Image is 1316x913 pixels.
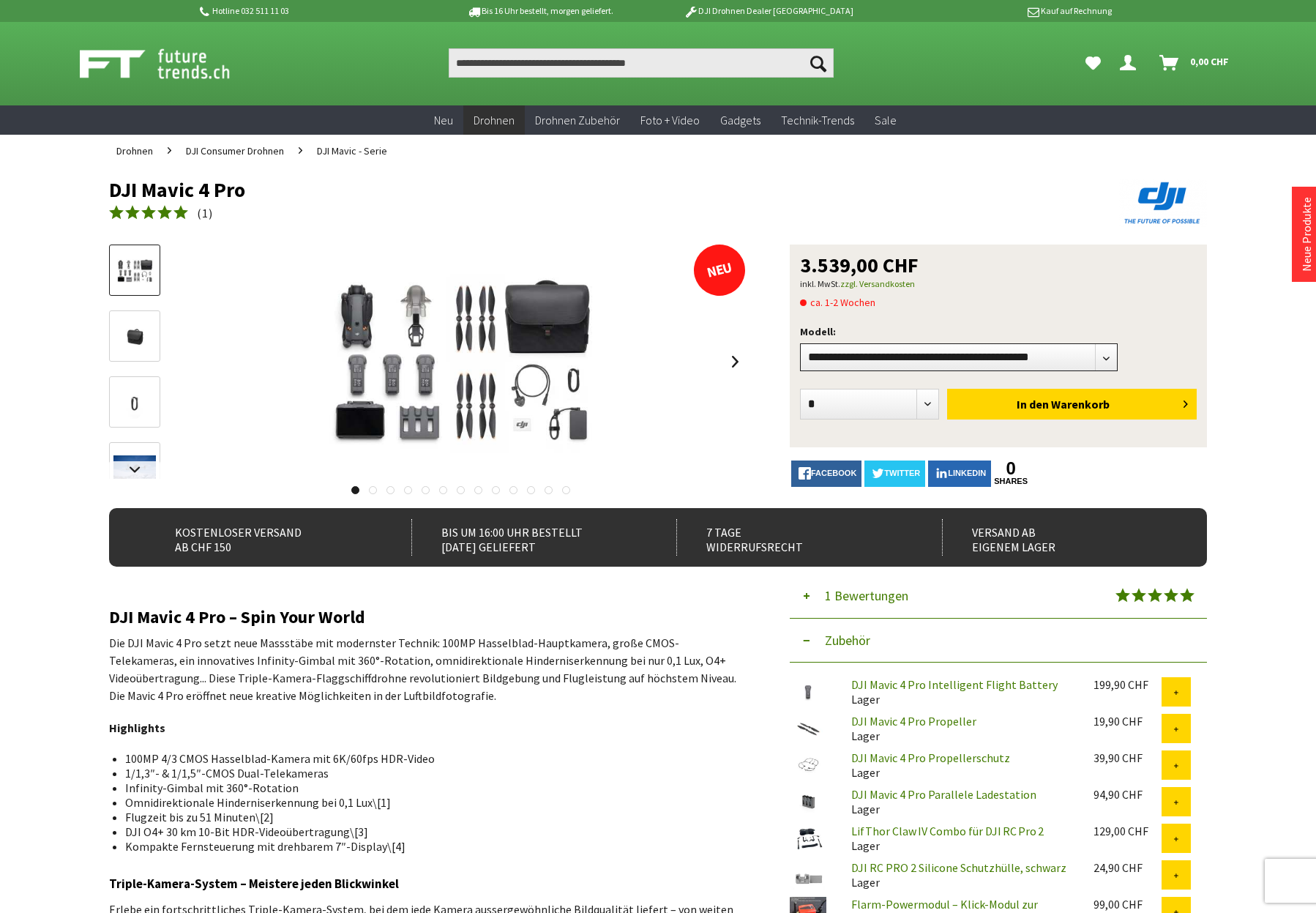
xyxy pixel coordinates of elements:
img: DJI Mavic 4 Pro Intelligent Flight Battery [790,677,826,705]
div: Lager [840,677,1082,707]
div: Versand ab eigenem Lager [942,519,1175,556]
a: DJI Mavic 4 Pro Intelligent Flight Battery [851,677,1058,692]
span: Neu [434,113,453,127]
li: Infinity-Gimbal mit 360°-Rotation [125,780,734,795]
button: 1 Bewertungen [790,574,1207,619]
span: ca. 1-2 Wochen [800,294,875,311]
p: DJI Drohnen Dealer [GEOGRAPHIC_DATA] [654,2,883,20]
p: Modell: [800,323,1197,340]
div: 199,90 CHF [1093,677,1162,692]
p: inkl. MwSt. [800,275,1197,293]
li: Kompakte Fernsteuerung mit drehbarem 7″-Display\[4] [125,839,734,854]
span: ( ) [197,206,213,220]
img: DJI RC PRO 2 Silicone Schutzhülle, schwarz [790,860,826,897]
p: Die DJI Mavic 4 Pro setzt neue Massstäbe mit modernster Technik: 100MP Hasselblad-Hauptkamera, gr... [109,634,746,704]
a: Drohnen Zubehör [525,105,630,135]
div: Lager [840,824,1082,853]
a: Gadgets [710,105,771,135]
div: 94,90 CHF [1093,787,1162,802]
span: 3.539,00 CHF [800,255,919,275]
img: LifThor Claw IV Combo für DJI RC Pro 2 [790,824,826,854]
div: Lager [840,750,1082,780]
span: LinkedIn [948,469,986,477]
span: Foto + Video [640,113,700,127]
a: facebook [791,461,861,487]
a: LifThor Claw IV Combo für DJI RC Pro 2 [851,824,1044,838]
img: DJI Mavic 4 Pro [304,245,617,479]
div: 24,90 CHF [1093,860,1162,875]
a: Neue Produkte [1299,197,1314,272]
span: Gadgets [720,113,760,127]
h2: DJI Mavic 4 Pro – Spin Your World [109,608,746,627]
div: Kostenloser Versand ab CHF 150 [146,519,379,556]
h1: DJI Mavic 4 Pro [109,179,987,201]
span: 0,00 CHF [1190,50,1229,73]
li: 100MP 4/3 CMOS Hasselblad-Kamera mit 6K/60fps HDR-Video [125,751,734,766]
a: Technik-Trends [771,105,864,135]
div: Lager [840,787,1082,816]
div: 7 Tage Widerrufsrecht [676,519,910,556]
span: Drohnen [116,144,153,157]
img: DJI Mavic 4 Pro Parallele Ladestation [790,787,826,815]
a: (1) [109,204,213,223]
span: Warenkorb [1051,397,1110,411]
a: twitter [864,461,925,487]
img: DJI Mavic 4 Pro Propellerschutz [790,750,826,778]
a: Drohnen [463,105,525,135]
a: DJI Mavic 4 Pro Propellerschutz [851,750,1010,765]
a: Drohnen [109,135,160,167]
span: In den [1017,397,1049,411]
div: Lager [840,860,1082,890]
li: Flugzeit bis zu 51 Minuten\[2] [125,810,734,824]
span: DJI Consumer Drohnen [186,144,284,157]
span: twitter [884,469,920,477]
a: Dein Konto [1114,48,1148,78]
a: Sale [864,105,907,135]
div: Lager [840,714,1082,743]
p: Kauf auf Rechnung [883,2,1111,20]
img: DJI Mavic 4 Pro Propeller [790,714,826,742]
p: Hotline 032 511 11 03 [197,2,425,20]
a: Warenkorb [1154,48,1236,78]
a: DJI Mavic - Serie [310,135,395,167]
a: LinkedIn [928,461,991,487]
a: Foto + Video [630,105,710,135]
li: Omnidirektionale Hinderniserkennung bei 0,1 Lux\[1] [125,795,734,810]
button: Suchen [803,48,834,78]
div: 99,00 CHF [1093,897,1162,912]
img: Vorschau: DJI Mavic 4 Pro [113,255,156,287]
span: Sale [875,113,897,127]
a: shares [994,477,1028,486]
div: 39,90 CHF [1093,750,1162,765]
img: DJI [1119,179,1207,227]
p: Bis 16 Uhr bestellt, morgen geliefert. [425,2,654,20]
button: In den Warenkorb [947,389,1197,420]
a: DJI Mavic 4 Pro Propeller [851,714,976,728]
span: 1 [202,206,209,220]
li: 1/1,3″- & 1/1,5″-CMOS Dual-Telekameras [125,766,734,780]
span: Drohnen [474,113,515,127]
a: DJI Consumer Drohnen [179,135,291,167]
a: DJI RC PRO 2 Silicone Schutzhülle, schwarz [851,860,1066,875]
a: 0 [994,461,1028,477]
h3: Triple-Kamera-System – Meistere jeden Blickwinkel [109,874,746,893]
a: Neu [424,105,463,135]
div: Bis um 16:00 Uhr bestellt [DATE] geliefert [411,519,645,556]
a: Meine Favoriten [1078,48,1108,78]
strong: Highlights [109,720,165,735]
button: Zubehör [790,619,1207,663]
div: 19,90 CHF [1093,714,1162,728]
li: DJI O4+ 30 km 10-Bit HDR-Videoübertragung\[3] [125,824,734,839]
a: DJI Mavic 4 Pro Parallele Ladestation [851,787,1036,802]
span: Technik-Trends [781,113,854,127]
div: 129,00 CHF [1093,824,1162,838]
a: zzgl. Versandkosten [840,278,915,289]
span: DJI Mavic - Serie [317,144,387,157]
img: Shop Futuretrends - zur Startseite wechseln [80,45,262,82]
span: Drohnen Zubehör [535,113,620,127]
span: facebook [811,469,856,477]
input: Produkt, Marke, Kategorie, EAN, Artikelnummer… [449,48,834,78]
